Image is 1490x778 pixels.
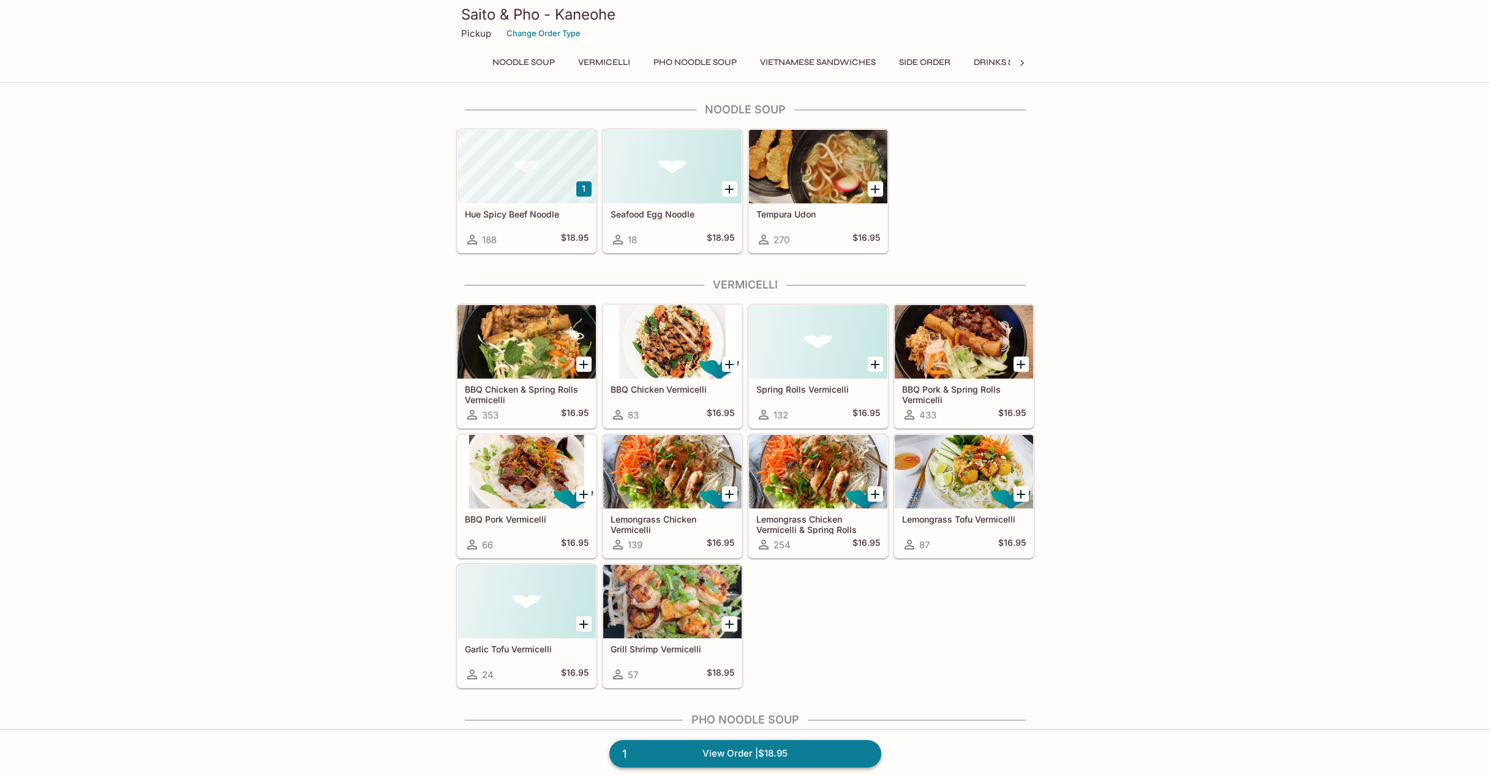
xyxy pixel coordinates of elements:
[773,409,788,421] span: 132
[457,565,596,638] div: Garlic Tofu Vermicelli
[919,409,936,421] span: 433
[603,565,742,638] div: Grill Shrimp Vermicelli
[576,616,592,632] button: Add Garlic Tofu Vermicelli
[707,407,734,422] h5: $16.95
[561,407,589,422] h5: $16.95
[852,407,880,422] h5: $16.95
[465,209,589,219] h5: Hue Spicy Beef Noodle
[707,667,734,682] h5: $18.95
[465,384,589,404] h5: BBQ Chicken & Spring Rolls Vermicelli
[461,5,1029,24] h3: Saito & Pho - Kaneohe
[457,304,596,428] a: BBQ Chicken & Spring Rolls Vermicelli353$16.95
[456,713,1034,727] h4: Pho Noodle Soup
[868,486,883,502] button: Add Lemongrass Chicken Vermicelli & Spring Rolls
[628,409,639,421] span: 83
[722,181,737,197] button: Add Seafood Egg Noodle
[457,130,596,203] div: Hue Spicy Beef Noodle
[461,28,491,39] p: Pickup
[609,740,881,767] a: 1View Order |$18.95
[852,232,880,247] h5: $16.95
[561,537,589,552] h5: $16.95
[456,103,1034,116] h4: Noodle Soup
[756,384,880,395] h5: Spring Rolls Vermicelli
[722,616,737,632] button: Add Grill Shrimp Vermicelli
[628,669,638,681] span: 57
[852,537,880,552] h5: $16.95
[611,514,734,534] h5: Lemongrass Chicken Vermicelli
[576,357,592,372] button: Add BBQ Chicken & Spring Rolls Vermicelli
[501,24,586,43] button: Change Order Type
[603,129,742,253] a: Seafood Egg Noodle18$18.95
[753,54,882,71] button: Vietnamese Sandwiches
[628,234,637,246] span: 18
[482,539,493,551] span: 66
[998,407,1026,422] h5: $16.95
[756,209,880,219] h5: Tempura Udon
[749,130,887,203] div: Tempura Udon
[457,564,596,688] a: Garlic Tofu Vermicelli24$16.95
[749,305,887,379] div: Spring Rolls Vermicelli
[894,434,1034,558] a: Lemongrass Tofu Vermicelli87$16.95
[707,537,734,552] h5: $16.95
[773,234,789,246] span: 270
[628,539,642,551] span: 139
[457,305,596,379] div: BBQ Chicken & Spring Rolls Vermicelli
[482,234,497,246] span: 188
[465,514,589,524] h5: BBQ Pork Vermicelli
[722,486,737,502] button: Add Lemongrass Chicken Vermicelli
[457,434,596,558] a: BBQ Pork Vermicelli66$16.95
[561,232,589,247] h5: $18.95
[647,54,743,71] button: Pho Noodle Soup
[603,564,742,688] a: Grill Shrimp Vermicelli57$18.95
[748,434,888,558] a: Lemongrass Chicken Vermicelli & Spring Rolls254$16.95
[571,54,637,71] button: Vermicelli
[749,435,887,508] div: Lemongrass Chicken Vermicelli & Spring Rolls
[902,514,1026,524] h5: Lemongrass Tofu Vermicelli
[611,209,734,219] h5: Seafood Egg Noodle
[482,409,499,421] span: 353
[1014,357,1029,372] button: Add BBQ Pork & Spring Rolls Vermicelli
[561,667,589,682] h5: $16.95
[868,357,883,372] button: Add Spring Rolls Vermicelli
[722,357,737,372] button: Add BBQ Chicken Vermicelli
[603,130,742,203] div: Seafood Egg Noodle
[603,305,742,379] div: BBQ Chicken Vermicelli
[576,181,592,197] button: Add Hue Spicy Beef Noodle
[611,644,734,654] h5: Grill Shrimp Vermicelli
[902,384,1026,404] h5: BBQ Pork & Spring Rolls Vermicelli
[756,514,880,534] h5: Lemongrass Chicken Vermicelli & Spring Rolls
[967,54,1065,71] button: Drinks & Desserts
[892,54,957,71] button: Side Order
[457,129,596,253] a: Hue Spicy Beef Noodle188$18.95
[748,304,888,428] a: Spring Rolls Vermicelli132$16.95
[456,278,1034,292] h4: Vermicelli
[611,384,734,395] h5: BBQ Chicken Vermicelli
[1014,486,1029,502] button: Add Lemongrass Tofu Vermicelli
[894,304,1034,428] a: BBQ Pork & Spring Rolls Vermicelli433$16.95
[603,304,742,428] a: BBQ Chicken Vermicelli83$16.95
[486,54,562,71] button: Noodle Soup
[707,232,734,247] h5: $18.95
[748,129,888,253] a: Tempura Udon270$16.95
[482,669,494,681] span: 24
[998,537,1026,552] h5: $16.95
[868,181,883,197] button: Add Tempura Udon
[576,486,592,502] button: Add BBQ Pork Vermicelli
[615,746,634,763] span: 1
[603,434,742,558] a: Lemongrass Chicken Vermicelli139$16.95
[895,435,1033,508] div: Lemongrass Tofu Vermicelli
[895,305,1033,379] div: BBQ Pork & Spring Rolls Vermicelli
[919,539,930,551] span: 87
[603,435,742,508] div: Lemongrass Chicken Vermicelli
[465,644,589,654] h5: Garlic Tofu Vermicelli
[773,539,791,551] span: 254
[457,435,596,508] div: BBQ Pork Vermicelli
